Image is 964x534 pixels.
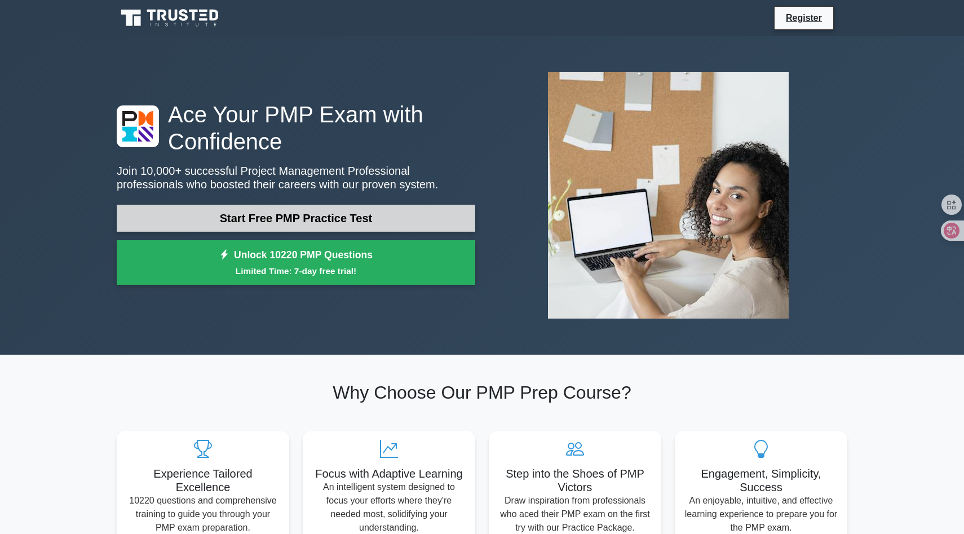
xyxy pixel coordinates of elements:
small: Limited Time: 7-day free trial! [131,264,461,277]
p: Join 10,000+ successful Project Management Professional professionals who boosted their careers w... [117,164,475,191]
h1: Ace Your PMP Exam with Confidence [117,101,475,155]
a: Register [779,11,829,25]
h5: Engagement, Simplicity, Success [684,467,838,494]
h5: Step into the Shoes of PMP Victors [498,467,652,494]
a: Unlock 10220 PMP QuestionsLimited Time: 7-day free trial! [117,240,475,285]
h2: Why Choose Our PMP Prep Course? [117,382,847,403]
h5: Experience Tailored Excellence [126,467,280,494]
a: Start Free PMP Practice Test [117,205,475,232]
h5: Focus with Adaptive Learning [312,467,466,480]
